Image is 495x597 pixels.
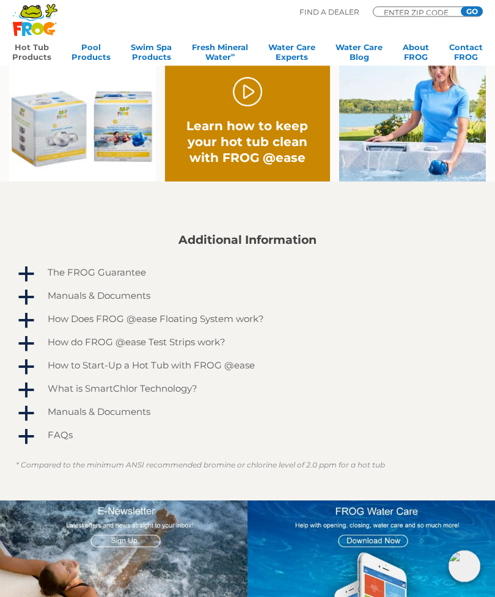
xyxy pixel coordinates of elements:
[48,268,146,278] h4: The FROG Guarantee
[17,266,35,284] span: a
[48,337,226,348] h4: How do FROG @ease Test Strips work?
[233,78,262,107] a: Play Video
[449,551,480,582] img: openIcon
[48,291,150,301] h4: Manuals & Documents
[17,428,35,447] span: a
[182,119,313,166] h2: Learn how to keep your hot tub clean with FROG @ease
[48,314,264,324] h4: How Does FROG @ease Floating System work?
[48,430,73,441] h4: FAQs
[16,288,479,307] a: a Manuals & Documents
[16,311,479,331] a: a How Does FROG @ease Floating System work?
[48,384,197,394] h4: What is SmartChlor Technology?
[231,51,235,58] sup: ∞
[192,42,248,67] a: Fresh MineralWater∞
[299,7,359,18] p: Find A Dealer
[16,381,479,400] a: a What is SmartChlor Technology?
[461,7,483,16] input: GO
[16,234,479,247] h2: Additional Information
[71,42,111,67] a: PoolProducts
[9,60,156,182] img: Ease Packaging
[16,404,479,423] a: a Manuals & Documents
[16,334,479,354] a: a How do FROG @ease Test Strips work?
[17,335,35,354] span: a
[48,361,255,371] h4: How to Start-Up a Hot Tub with FROG @ease
[16,461,385,470] em: * Compared to the minimum ANSI recommended bromine or chlorine level of 2.0 ppm for a hot tub
[12,42,51,67] a: Hot TubProducts
[16,357,479,377] a: a How to Start-Up a Hot Tub with FROG @ease
[449,42,483,67] a: ContactFROG
[17,289,35,307] span: a
[16,427,479,447] a: a FAQs
[268,42,315,67] a: Water CareExperts
[383,9,456,15] input: Zip Code Form
[17,312,35,331] span: a
[17,359,35,377] span: a
[16,265,479,284] a: a The FROG Guarantee
[48,407,150,417] h4: Manuals & Documents
[339,60,486,182] img: fpo-flippin-frog-2
[335,42,383,67] a: Water CareBlog
[131,42,172,67] a: Swim SpaProducts
[403,42,429,67] a: AboutFROG
[17,405,35,423] span: a
[17,382,35,400] span: a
